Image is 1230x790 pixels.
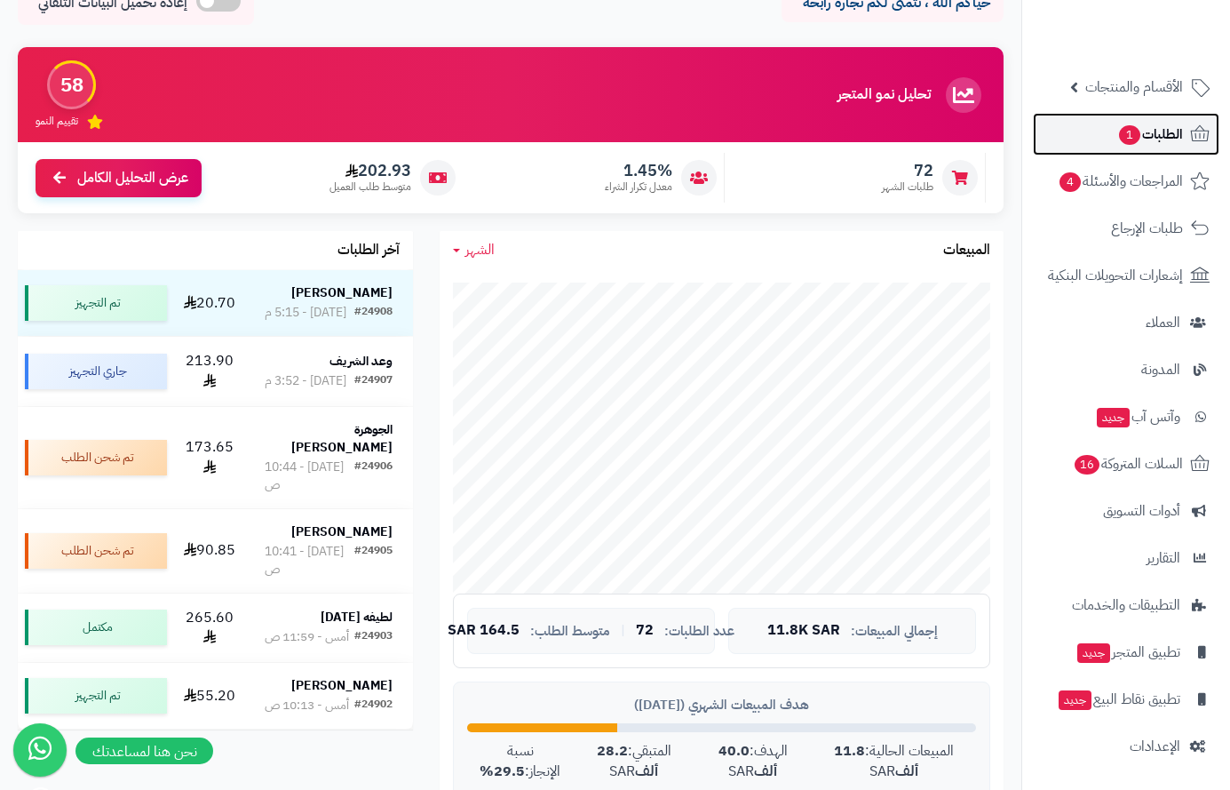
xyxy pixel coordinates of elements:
a: وآتس آبجديد [1033,395,1219,438]
a: الشهر [453,240,495,260]
span: إشعارات التحويلات البنكية [1048,263,1183,288]
div: #24903 [354,628,393,646]
a: طلبات الإرجاع [1033,207,1219,250]
strong: وعد الشريف [329,352,393,371]
div: تم شحن الطلب [25,440,167,475]
a: إشعارات التحويلات البنكية [1033,254,1219,297]
a: المدونة [1033,348,1219,391]
td: 265.60 [174,594,244,663]
div: أمس - 11:59 ص [265,628,349,646]
span: متوسط طلب العميل [329,180,411,195]
div: نسبة الإنجاز: [467,741,574,782]
span: الطلبات [1117,122,1183,147]
div: #24908 [354,304,393,322]
div: تم التجهيز [25,678,167,714]
div: المبيعات الحالية: SAR [811,741,976,782]
span: وآتس آب [1095,404,1180,429]
h3: تحليل نمو المتجر [837,87,931,103]
div: الهدف: SAR [694,741,811,782]
span: 164.5 SAR [448,623,520,639]
div: #24905 [354,543,393,579]
div: #24907 [354,372,393,390]
span: المدونة [1141,357,1180,382]
span: الإعدادات [1130,734,1180,759]
span: 11.8K SAR [767,623,840,639]
strong: [PERSON_NAME] [291,283,393,302]
div: [DATE] - 3:52 م [265,372,346,390]
div: #24902 [354,697,393,714]
span: 72 [882,161,933,180]
span: الشهر [465,239,495,260]
span: طلبات الشهر [882,180,933,195]
span: السلات المتروكة [1073,451,1183,476]
a: الطلبات1 [1033,113,1219,156]
a: تطبيق نقاط البيعجديد [1033,678,1219,721]
td: 173.65 [174,407,244,508]
span: أدوات التسويق [1103,499,1180,523]
strong: الجوهرة [PERSON_NAME] [291,420,393,457]
div: [DATE] - 10:44 ص [265,459,354,494]
strong: 29.5% [480,761,525,782]
span: تطبيق المتجر [1075,640,1180,665]
td: 20.70 [174,270,244,336]
div: تم التجهيز [25,285,167,321]
h3: آخر الطلبات [337,243,400,259]
a: التقارير [1033,537,1219,579]
a: العملاء [1033,301,1219,344]
span: الأقسام والمنتجات [1085,75,1183,100]
a: عرض التحليل الكامل [36,159,202,197]
span: معدل تكرار الشراء [605,180,672,195]
div: [DATE] - 10:41 ص [265,543,354,579]
a: تطبيق المتجرجديد [1033,631,1219,674]
span: جديد [1077,643,1110,663]
a: أدوات التسويق [1033,490,1219,532]
img: logo-2.png [1109,45,1213,83]
span: العملاء [1146,310,1180,335]
span: 16 [1075,455,1099,475]
strong: لطيفه [DATE] [321,608,393,626]
span: طلبات الإرجاع [1111,216,1183,241]
span: 4 [1059,172,1081,192]
div: مكتمل [25,610,167,645]
td: 90.85 [174,509,244,593]
div: #24906 [354,459,393,494]
td: 55.20 [174,663,244,729]
span: 72 [636,623,654,639]
span: المراجعات والأسئلة [1058,169,1183,194]
span: تقييم النمو [36,114,78,129]
strong: 28.2 ألف [597,740,659,782]
span: 202.93 [329,161,411,180]
h3: المبيعات [943,243,990,259]
a: التطبيقات والخدمات [1033,584,1219,626]
span: | [621,624,625,637]
strong: 40.0 ألف [718,740,778,782]
span: التطبيقات والخدمات [1072,593,1180,618]
span: 1 [1119,125,1140,145]
div: المتبقي: SAR [574,741,695,782]
div: تم شحن الطلب [25,533,167,569]
span: 1.45% [605,161,672,180]
strong: 11.8 ألف [834,740,918,782]
a: المراجعات والأسئلة4 [1033,160,1219,203]
strong: [PERSON_NAME] [291,676,393,695]
span: التقارير [1147,546,1180,571]
span: إجمالي المبيعات: [851,624,938,639]
span: متوسط الطلب: [530,624,610,639]
span: عرض التحليل الكامل [77,168,188,188]
a: السلات المتروكة16 [1033,443,1219,485]
span: جديد [1059,690,1091,710]
strong: [PERSON_NAME] [291,523,393,541]
span: عدد الطلبات: [664,624,734,639]
div: هدف المبيعات الشهري ([DATE]) [467,696,976,714]
span: تطبيق نقاط البيع [1057,687,1180,712]
td: 213.90 [174,337,244,406]
a: الإعدادات [1033,725,1219,768]
span: جديد [1097,408,1130,427]
div: جاري التجهيز [25,354,167,389]
div: أمس - 10:13 ص [265,697,349,714]
div: [DATE] - 5:15 م [265,304,346,322]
